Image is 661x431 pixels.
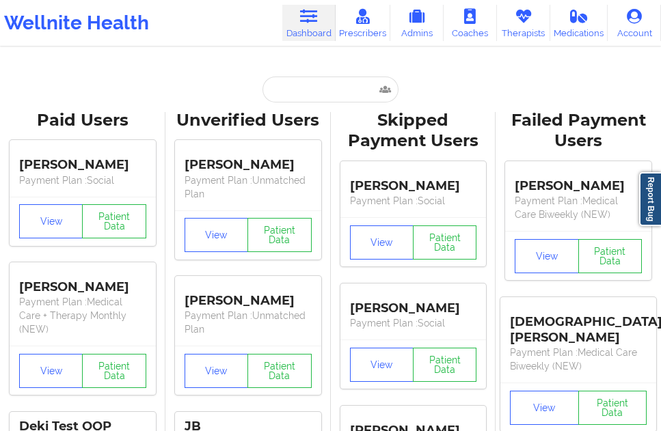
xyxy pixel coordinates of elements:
[350,316,477,330] p: Payment Plan : Social
[336,5,390,41] a: Prescribers
[515,194,642,221] p: Payment Plan : Medical Care Biweekly (NEW)
[185,173,312,201] p: Payment Plan : Unmatched Plan
[497,5,550,41] a: Therapists
[350,225,414,260] button: View
[413,348,476,382] button: Patient Data
[247,218,311,252] button: Patient Data
[185,354,248,388] button: View
[185,218,248,252] button: View
[19,269,146,295] div: [PERSON_NAME]
[608,5,661,41] a: Account
[444,5,497,41] a: Coaches
[19,295,146,336] p: Payment Plan : Medical Care + Therapy Monthly (NEW)
[247,354,311,388] button: Patient Data
[413,225,476,260] button: Patient Data
[639,172,661,226] a: Report Bug
[510,346,647,373] p: Payment Plan : Medical Care Biweekly (NEW)
[282,5,336,41] a: Dashboard
[515,239,578,273] button: View
[578,239,642,273] button: Patient Data
[82,204,146,238] button: Patient Data
[515,168,642,194] div: [PERSON_NAME]
[19,148,146,173] div: [PERSON_NAME]
[175,110,321,131] div: Unverified Users
[550,5,608,41] a: Medications
[350,348,414,382] button: View
[510,391,578,425] button: View
[19,354,83,388] button: View
[505,110,651,152] div: Failed Payment Users
[390,5,444,41] a: Admins
[185,148,312,173] div: [PERSON_NAME]
[510,304,647,346] div: [DEMOGRAPHIC_DATA][PERSON_NAME]
[350,168,477,194] div: [PERSON_NAME]
[185,309,312,336] p: Payment Plan : Unmatched Plan
[10,110,156,131] div: Paid Users
[19,173,146,187] p: Payment Plan : Social
[340,110,487,152] div: Skipped Payment Users
[350,194,477,208] p: Payment Plan : Social
[350,290,477,316] div: [PERSON_NAME]
[19,204,83,238] button: View
[578,391,647,425] button: Patient Data
[82,354,146,388] button: Patient Data
[185,283,312,309] div: [PERSON_NAME]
